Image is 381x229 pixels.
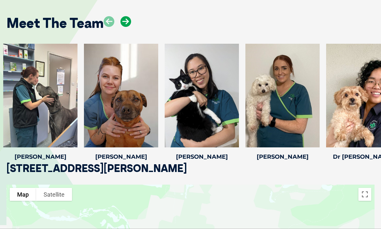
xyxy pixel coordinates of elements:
[358,188,371,201] button: Toggle fullscreen view
[84,154,158,160] h4: [PERSON_NAME]
[6,16,104,30] h2: Meet The Team
[165,154,239,160] h4: [PERSON_NAME]
[10,188,36,201] button: Show street map
[3,154,77,160] h4: [PERSON_NAME]
[245,154,320,160] h4: [PERSON_NAME]
[36,188,72,201] button: Show satellite imagery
